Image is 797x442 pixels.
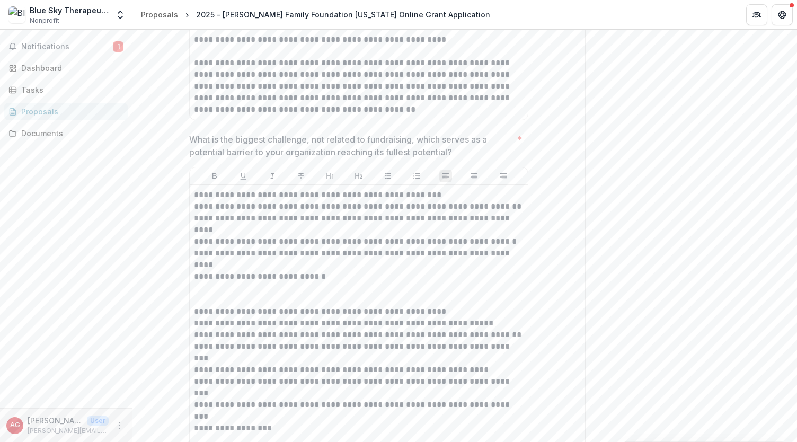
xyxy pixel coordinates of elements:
div: Documents [21,128,119,139]
div: 2025 - [PERSON_NAME] Family Foundation [US_STATE] Online Grant Application [196,9,490,20]
span: Nonprofit [30,16,59,25]
nav: breadcrumb [137,7,494,22]
button: Heading 2 [352,170,365,182]
button: Underline [237,170,250,182]
button: More [113,419,126,432]
button: Bullet List [382,170,394,182]
button: Notifications1 [4,38,128,55]
button: Align Right [497,170,510,182]
a: Dashboard [4,59,128,77]
div: Amy Gayhart [10,422,20,429]
div: Proposals [141,9,178,20]
div: Dashboard [21,63,119,74]
a: Documents [4,125,128,142]
div: Tasks [21,84,119,95]
p: What is the biggest challenge, not related to fundraising, which serves as a potential barrier to... [189,133,513,158]
button: Italicize [266,170,279,182]
div: Blue Sky Therapeutic Riding And Respite [30,5,109,16]
span: 1 [113,41,123,52]
button: Get Help [772,4,793,25]
button: Open entity switcher [113,4,128,25]
p: [PERSON_NAME] [28,415,83,426]
p: User [87,416,109,426]
button: Bold [208,170,221,182]
a: Proposals [4,103,128,120]
button: Align Left [439,170,452,182]
a: Proposals [137,7,182,22]
a: Tasks [4,81,128,99]
button: Partners [746,4,767,25]
img: Blue Sky Therapeutic Riding And Respite [8,6,25,23]
button: Strike [295,170,307,182]
button: Ordered List [410,170,423,182]
span: Notifications [21,42,113,51]
div: Proposals [21,106,119,117]
button: Align Center [468,170,481,182]
button: Heading 1 [324,170,336,182]
p: [PERSON_NAME][EMAIL_ADDRESS][DOMAIN_NAME] [28,426,109,436]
